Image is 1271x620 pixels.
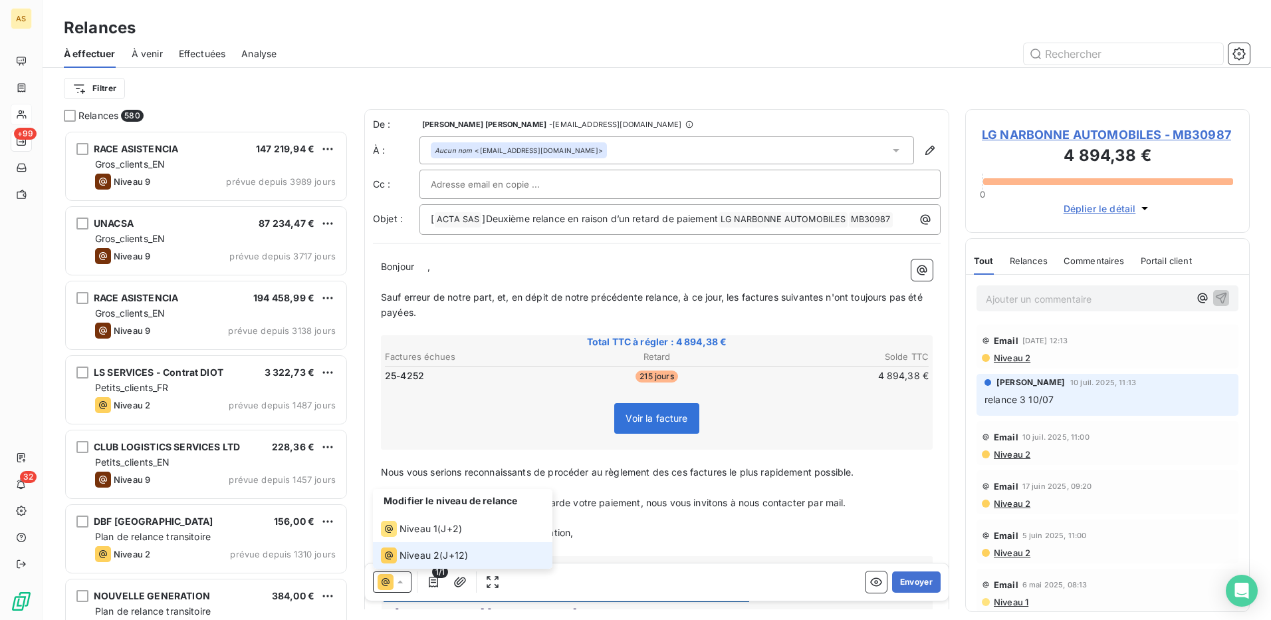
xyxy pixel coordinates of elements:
[383,335,931,349] span: Total TTC à régler : 4 894,38 €
[94,143,178,154] span: RACE ASISTENCIA
[992,498,1030,509] span: Niveau 2
[1141,255,1192,266] span: Portail client
[982,144,1233,170] h3: 4 894,38 €
[259,218,314,229] span: 87 234,47 €
[94,218,134,229] span: UNACSA
[719,212,848,228] span: LG NARBONNE AUTOMOBILES
[384,350,565,364] th: Factures échues
[132,47,163,61] span: À venir
[114,251,150,261] span: Niveau 9
[549,120,681,128] span: - [EMAIL_ADDRESS][DOMAIN_NAME]
[984,394,1054,405] span: relance 3 10/07
[64,47,116,61] span: À effectuer
[230,549,336,559] span: prévue depuis 1310 jours
[994,432,1018,442] span: Email
[95,382,169,393] span: Petits_clients_FR
[1226,575,1258,607] div: Open Intercom Messenger
[95,158,165,170] span: Gros_clients_EN
[992,449,1030,460] span: Niveau 2
[974,255,994,266] span: Tout
[373,144,419,157] label: À :
[1022,532,1087,540] span: 5 juin 2025, 11:00
[1022,337,1068,345] span: [DATE] 12:13
[892,571,941,593] button: Envoyer
[228,325,336,336] span: prévue depuis 3138 jours
[435,146,472,155] em: Aucun nom
[980,189,985,200] span: 0
[94,590,210,601] span: NOUVELLE GENERATION
[400,549,439,562] span: Niveau 2
[229,400,336,410] span: prévue depuis 1487 jours
[994,530,1018,541] span: Email
[432,566,448,578] span: 1/1
[95,531,211,542] span: Plan de relance transitoire
[443,549,468,562] span: J+12 )
[482,213,718,224] span: ]Deuxième relance en raison d’un retard de paiement
[849,212,892,228] span: MB30987
[1010,255,1048,266] span: Relances
[94,441,240,452] span: CLUB LOGISTICS SERVICES LTD
[274,516,314,527] span: 156,00 €
[265,367,315,378] span: 3 322,73 €
[400,522,437,536] span: Niveau 1
[982,126,1233,144] span: LG NARBONNE AUTOMOBILES - MB30987
[229,251,336,261] span: prévue depuis 3717 jours
[749,369,929,383] td: 4 894,38 €
[992,547,1030,558] span: Niveau 2
[78,109,118,122] span: Relances
[94,292,178,303] span: RACE ASISTENCIA
[114,400,150,410] span: Niveau 2
[566,350,747,364] th: Retard
[992,353,1030,363] span: Niveau 2
[179,47,226,61] span: Effectuées
[431,174,574,194] input: Adresse email en copie ...
[1022,433,1090,441] span: 10 juil. 2025, 11:00
[11,8,32,29] div: AS
[373,118,419,131] span: De :
[64,16,136,40] h3: Relances
[994,335,1018,346] span: Email
[996,377,1065,388] span: [PERSON_NAME]
[994,579,1018,590] span: Email
[114,176,150,187] span: Niveau 9
[381,497,846,508] span: Cependant, si un quelconque litige retarde votre paiement, nous vous invitons à nous contacter pa...
[749,350,929,364] th: Solde TTC
[992,597,1028,607] span: Niveau 1
[272,590,314,601] span: 384,00 €
[381,521,462,537] div: (
[435,212,481,228] span: ACTA SAS
[441,522,462,536] span: J+2 )
[381,466,854,478] span: Nous vous serions reconnaissants de procéder au règlement des ces factures le plus rapidement pos...
[94,367,223,378] span: LS SERVICES - Contrat DIOT
[121,110,143,122] span: 580
[253,292,314,303] span: 194 458,99 €
[226,176,336,187] span: prévue depuis 3989 jours
[435,146,603,155] div: <[EMAIL_ADDRESS][DOMAIN_NAME]>
[384,495,517,506] span: Modifier le niveau de relance
[241,47,277,61] span: Analyse
[1060,201,1156,216] button: Déplier le détail
[95,307,165,319] span: Gros_clients_EN
[431,213,434,224] span: [
[114,325,150,336] span: Niveau 9
[373,213,403,224] span: Objet :
[385,369,424,383] span: 25-4252
[95,456,170,468] span: Petits_clients_EN
[11,591,32,612] img: Logo LeanPay
[1064,202,1136,216] span: Déplier le détail
[1064,255,1125,266] span: Commentaires
[1024,43,1223,65] input: Rechercher
[114,549,150,559] span: Niveau 2
[272,441,314,452] span: 228,36 €
[95,233,165,244] span: Gros_clients_EN
[14,128,37,140] span: +99
[381,291,925,318] span: Sauf erreur de notre part, et, en dépit de notre précédente relance, à ce jour, les factures suiv...
[95,605,211,617] span: Plan de relance transitoire
[229,474,336,485] span: prévue depuis 1457 jours
[626,412,687,424] span: Voir la facture
[422,120,546,128] span: [PERSON_NAME] [PERSON_NAME]
[427,261,430,272] span: ,
[114,474,150,485] span: Niveau 9
[64,78,125,99] button: Filtrer
[994,481,1018,492] span: Email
